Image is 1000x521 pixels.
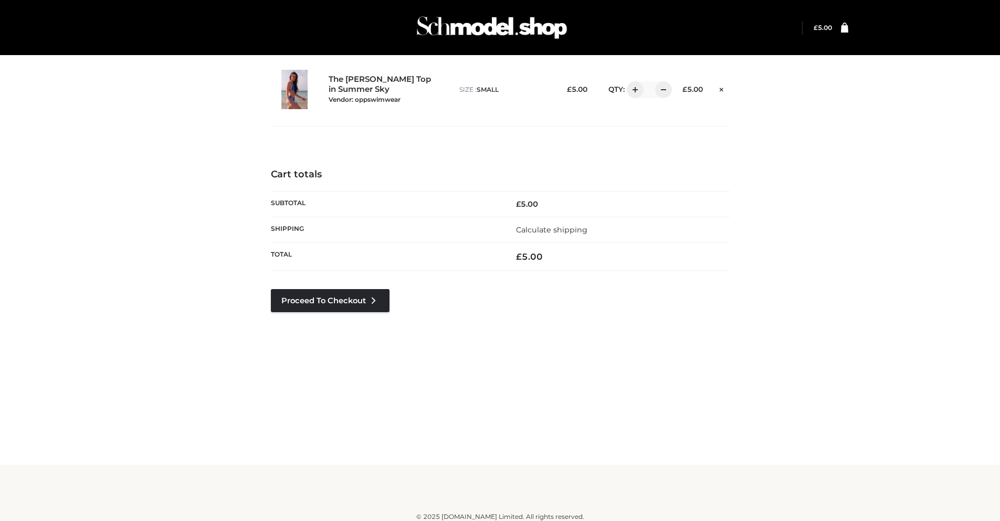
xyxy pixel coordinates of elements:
[567,85,587,93] bdi: 5.00
[516,251,543,262] bdi: 5.00
[459,85,549,94] p: size :
[516,199,521,209] span: £
[814,24,818,31] span: £
[271,217,500,242] th: Shipping
[329,75,437,104] a: The [PERSON_NAME] Top in Summer SkyVendor: oppswimwear
[271,191,500,217] th: Subtotal
[682,85,687,93] span: £
[598,81,665,98] div: QTY:
[516,199,538,209] bdi: 5.00
[516,251,522,262] span: £
[682,85,703,93] bdi: 5.00
[567,85,572,93] span: £
[271,243,500,271] th: Total
[413,7,571,48] img: Schmodel Admin 964
[329,95,401,103] small: Vendor: oppswimwear
[814,24,832,31] a: £5.00
[713,81,729,95] a: Remove this item
[271,169,730,180] h4: Cart totals
[477,86,499,93] span: SMALL
[814,24,832,31] bdi: 5.00
[516,225,587,235] a: Calculate shipping
[271,289,390,312] a: Proceed to Checkout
